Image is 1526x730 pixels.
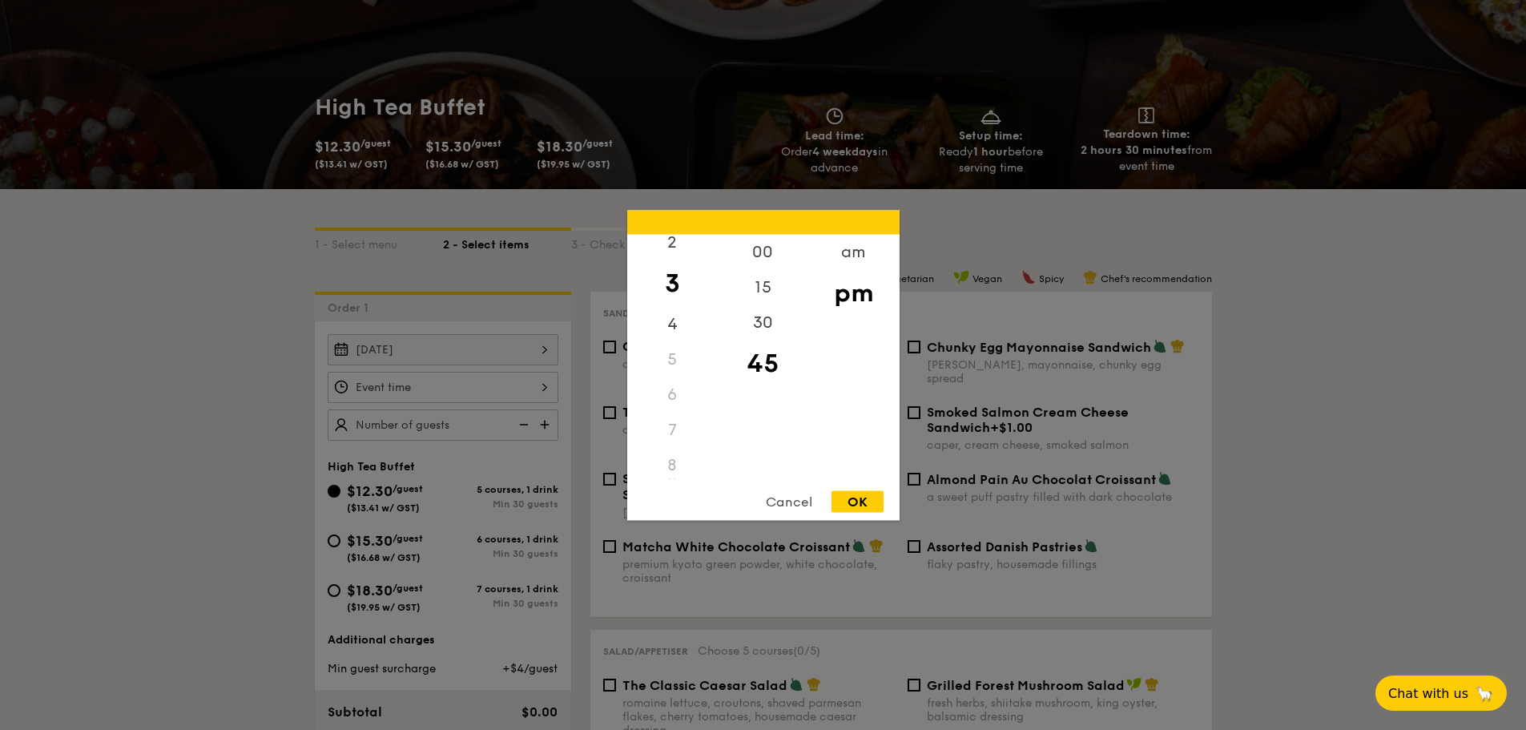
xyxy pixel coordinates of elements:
[627,341,718,377] div: 5
[718,234,808,269] div: 00
[627,412,718,447] div: 7
[808,234,899,269] div: am
[808,269,899,316] div: pm
[627,224,718,260] div: 2
[627,447,718,482] div: 8
[750,490,828,512] div: Cancel
[718,269,808,305] div: 15
[718,305,808,340] div: 30
[1475,684,1494,703] span: 🦙
[831,490,884,512] div: OK
[1375,676,1507,711] button: Chat with us🦙
[627,377,718,412] div: 6
[627,260,718,306] div: 3
[718,340,808,386] div: 45
[627,306,718,341] div: 4
[1388,686,1468,701] span: Chat with us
